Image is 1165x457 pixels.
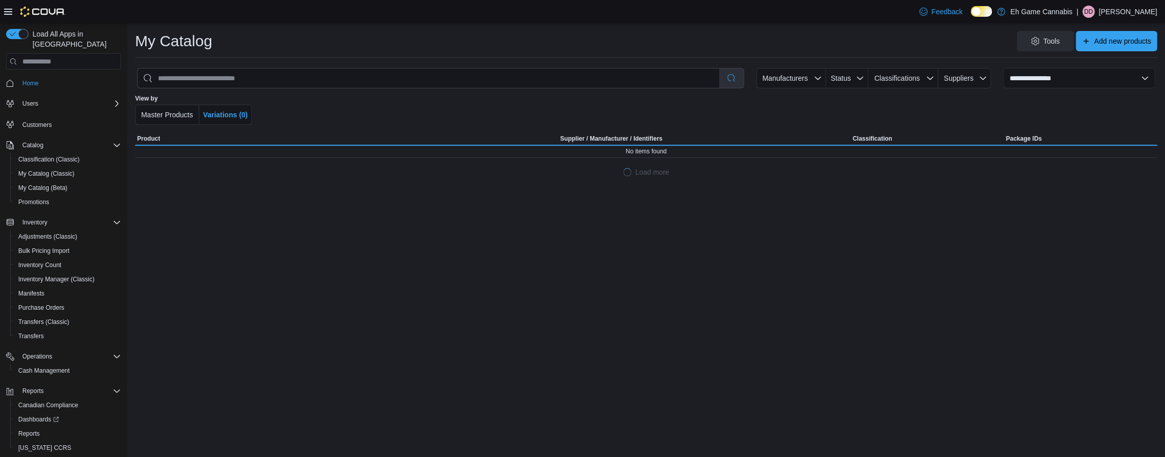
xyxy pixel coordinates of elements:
[14,231,81,243] a: Adjustments (Classic)
[14,168,121,180] span: My Catalog (Classic)
[18,350,121,363] span: Operations
[18,170,75,178] span: My Catalog (Classic)
[14,231,121,243] span: Adjustments (Classic)
[622,167,633,178] span: Loading
[14,316,121,328] span: Transfers (Classic)
[18,216,121,228] span: Inventory
[18,247,70,255] span: Bulk Pricing Import
[14,365,74,377] a: Cash Management
[22,141,43,149] span: Catalog
[22,387,44,395] span: Reports
[18,77,121,89] span: Home
[10,244,125,258] button: Bulk Pricing Import
[1076,6,1078,18] p: |
[2,349,125,364] button: Operations
[18,77,43,89] a: Home
[14,245,121,257] span: Bulk Pricing Import
[10,315,125,329] button: Transfers (Classic)
[18,275,94,283] span: Inventory Manager (Classic)
[938,68,991,88] button: Suppliers
[18,184,68,192] span: My Catalog (Beta)
[10,427,125,441] button: Reports
[137,135,160,143] span: Product
[1006,135,1042,143] span: Package IDs
[18,444,71,452] span: [US_STATE] CCRS
[135,94,157,103] label: View by
[18,385,121,397] span: Reports
[14,182,72,194] a: My Catalog (Beta)
[10,195,125,209] button: Promotions
[14,365,121,377] span: Cash Management
[14,182,121,194] span: My Catalog (Beta)
[14,330,121,342] span: Transfers
[10,167,125,181] button: My Catalog (Classic)
[10,301,125,315] button: Purchase Orders
[28,29,121,49] span: Load All Apps in [GEOGRAPHIC_DATA]
[14,259,66,271] a: Inventory Count
[18,118,121,130] span: Customers
[10,152,125,167] button: Classification (Classic)
[14,399,121,411] span: Canadian Compliance
[1094,36,1151,46] span: Add new products
[20,7,66,17] img: Cova
[2,76,125,90] button: Home
[970,6,992,17] input: Dark Mode
[14,153,121,166] span: Classification (Classic)
[14,302,121,314] span: Purchase Orders
[14,442,75,454] a: [US_STATE] CCRS
[18,401,78,409] span: Canadian Compliance
[619,162,673,182] button: LoadingLoad more
[18,139,121,151] span: Catalog
[14,196,53,208] a: Promotions
[10,181,125,195] button: My Catalog (Beta)
[18,304,64,312] span: Purchase Orders
[830,74,851,82] span: Status
[14,399,82,411] a: Canadian Compliance
[1017,31,1074,51] button: Tools
[635,167,669,177] span: Load more
[874,74,919,82] span: Classifications
[10,412,125,427] a: Dashboards
[199,105,252,125] button: Variations (0)
[626,147,667,155] span: No items found
[1098,6,1157,18] p: [PERSON_NAME]
[22,100,38,108] span: Users
[14,287,121,300] span: Manifests
[1043,36,1060,46] span: Tools
[135,105,199,125] button: Master Products
[2,138,125,152] button: Catalog
[14,245,74,257] a: Bulk Pricing Import
[14,302,69,314] a: Purchase Orders
[14,330,48,342] a: Transfers
[18,198,49,206] span: Promotions
[560,135,662,143] div: Supplier / Manufacturer / Identifiers
[18,155,80,164] span: Classification (Classic)
[1010,6,1072,18] p: Eh Game Cannabis
[18,97,121,110] span: Users
[14,442,121,454] span: Washington CCRS
[14,428,121,440] span: Reports
[2,384,125,398] button: Reports
[18,233,77,241] span: Adjustments (Classic)
[2,215,125,230] button: Inventory
[944,74,973,82] span: Suppliers
[10,258,125,272] button: Inventory Count
[14,273,121,285] span: Inventory Manager (Classic)
[1076,31,1157,51] button: Add new products
[22,121,52,129] span: Customers
[10,272,125,286] button: Inventory Manager (Classic)
[2,117,125,132] button: Customers
[18,216,51,228] button: Inventory
[18,139,47,151] button: Catalog
[22,352,52,361] span: Operations
[18,318,69,326] span: Transfers (Classic)
[756,68,825,88] button: Manufacturers
[18,430,40,438] span: Reports
[852,135,892,143] span: Classification
[1084,6,1092,18] span: DD
[14,153,84,166] a: Classification (Classic)
[18,289,44,298] span: Manifests
[826,68,868,88] button: Status
[141,111,193,119] span: Master Products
